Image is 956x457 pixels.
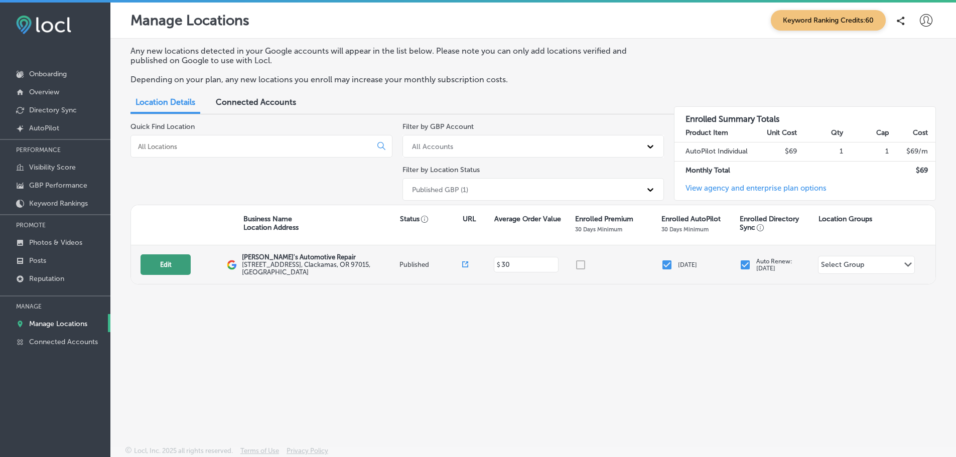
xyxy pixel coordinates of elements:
[130,12,249,29] p: Manage Locations
[130,75,654,84] p: Depending on your plan, any new locations you enroll may increase your monthly subscription costs.
[661,215,721,223] p: Enrolled AutoPilot
[402,166,480,174] label: Filter by Location Status
[242,253,396,261] p: [PERSON_NAME]'s Automotive Repair
[402,122,474,131] label: Filter by GBP Account
[818,215,872,223] p: Location Groups
[130,122,195,131] label: Quick Find Location
[141,254,191,275] button: Edit
[137,142,369,151] input: All Locations
[227,260,237,270] img: logo
[29,124,59,132] p: AutoPilot
[889,124,935,142] th: Cost
[497,261,500,268] p: $
[797,142,844,161] td: 1
[494,215,561,223] p: Average Order Value
[412,142,453,150] div: All Accounts
[686,128,728,137] strong: Product Item
[678,261,697,268] p: [DATE]
[29,163,76,172] p: Visibility Score
[29,274,64,283] p: Reputation
[674,107,935,124] h3: Enrolled Summary Totals
[216,97,296,107] span: Connected Accounts
[29,238,82,247] p: Photos & Videos
[797,124,844,142] th: Qty
[29,106,77,114] p: Directory Sync
[756,258,792,272] p: Auto Renew: [DATE]
[674,142,751,161] td: AutoPilot Individual
[242,261,396,276] label: [STREET_ADDRESS] , Clackamas, OR 97015, [GEOGRAPHIC_DATA]
[243,215,299,232] p: Business Name Location Address
[29,70,67,78] p: Onboarding
[844,142,890,161] td: 1
[29,256,46,265] p: Posts
[889,142,935,161] td: $ 69 /m
[771,10,886,31] span: Keyword Ranking Credits: 60
[29,320,87,328] p: Manage Locations
[463,215,476,223] p: URL
[130,46,654,65] p: Any new locations detected in your Google accounts will appear in the list below. Please note you...
[751,142,797,161] td: $69
[16,16,71,34] img: fda3e92497d09a02dc62c9cd864e3231.png
[751,124,797,142] th: Unit Cost
[400,215,463,223] p: Status
[135,97,195,107] span: Location Details
[575,215,633,223] p: Enrolled Premium
[821,260,864,272] div: Select Group
[134,447,233,454] p: Locl, Inc. 2025 all rights reserved.
[29,338,98,346] p: Connected Accounts
[661,226,709,233] p: 30 Days Minimum
[412,185,468,194] div: Published GBP (1)
[29,88,59,96] p: Overview
[889,161,935,180] td: $ 69
[29,181,87,190] p: GBP Performance
[399,261,462,268] p: Published
[674,184,827,200] a: View agency and enterprise plan options
[844,124,890,142] th: Cap
[575,226,622,233] p: 30 Days Minimum
[740,215,813,232] p: Enrolled Directory Sync
[29,199,88,208] p: Keyword Rankings
[674,161,751,180] td: Monthly Total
